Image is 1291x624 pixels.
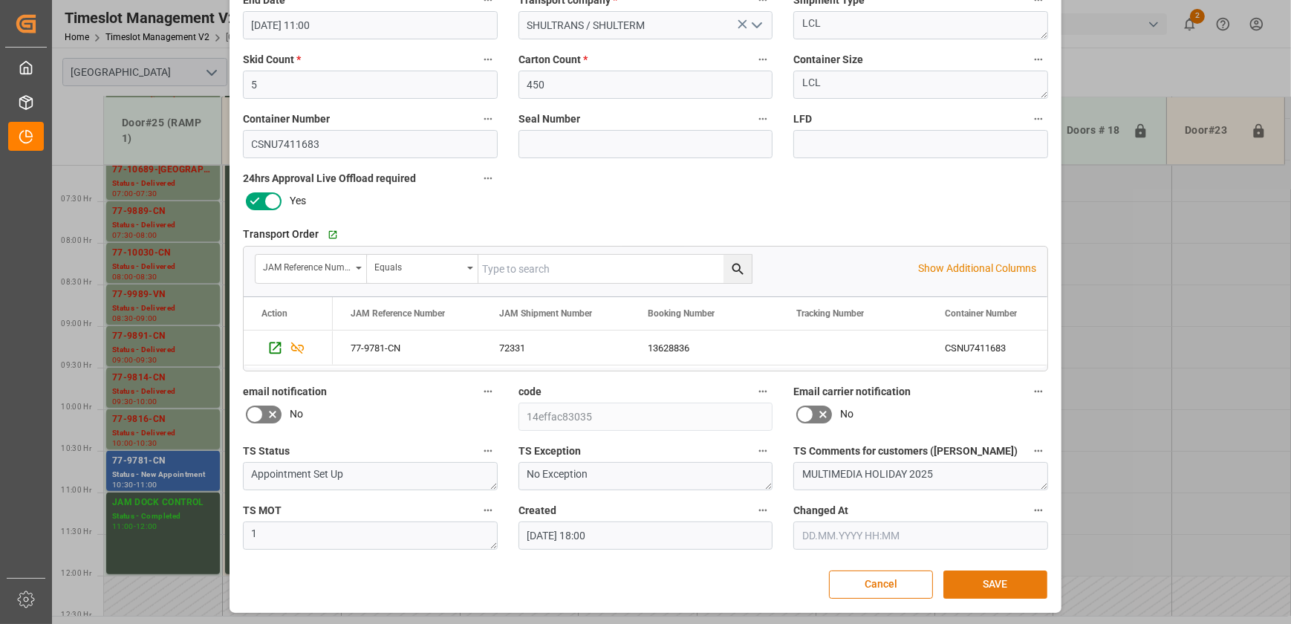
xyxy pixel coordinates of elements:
span: code [518,384,542,400]
button: 24hrs Approval Live Offload required [478,169,498,188]
span: Seal Number [518,111,580,127]
span: Skid Count [243,52,301,68]
div: 72331 [481,331,630,365]
p: Show Additional Columns [918,261,1036,276]
button: Email carrier notification [1029,382,1048,401]
span: Email carrier notification [793,384,911,400]
input: Type to search [478,255,752,283]
div: JAM Reference Number [263,257,351,274]
span: email notification [243,384,327,400]
div: 13628836 [630,331,778,365]
span: TS MOT [243,503,282,519]
button: code [753,382,773,401]
input: DD.MM.YYYY HH:MM [518,521,773,550]
span: Booking Number [648,308,715,319]
span: Container Size [793,52,863,68]
button: Skid Count * [478,50,498,69]
span: Transport Order [243,227,319,242]
div: 77-9781-CN [333,331,481,365]
textarea: No Exception [518,462,773,490]
textarea: MULTIMEDIA HOLIDAY 2025 [793,462,1048,490]
input: DD.MM.YYYY HH:MM [793,521,1048,550]
span: Created [518,503,556,519]
button: open menu [745,14,767,37]
button: Changed At [1029,501,1048,520]
textarea: Appointment Set Up [243,462,498,490]
span: Carton Count [518,52,588,68]
button: LFD [1029,109,1048,129]
input: DD.MM.YYYY HH:MM [243,11,498,39]
span: Tracking Number [796,308,864,319]
button: open menu [367,255,478,283]
textarea: 1 [243,521,498,550]
button: TS Status [478,441,498,461]
button: TS Exception [753,441,773,461]
button: Seal Number [753,109,773,129]
span: Yes [290,193,306,209]
button: Container Size [1029,50,1048,69]
button: TS Comments for customers ([PERSON_NAME]) [1029,441,1048,461]
textarea: LCL [793,71,1048,99]
div: Press SPACE to select this row. [244,331,333,365]
button: TS MOT [478,501,498,520]
span: TS Status [243,443,290,459]
div: Action [261,308,287,319]
button: SAVE [943,571,1047,599]
button: email notification [478,382,498,401]
span: No [840,406,853,422]
button: open menu [256,255,367,283]
button: Container Number [478,109,498,129]
button: Created [753,501,773,520]
span: 24hrs Approval Live Offload required [243,171,416,186]
span: Changed At [793,503,848,519]
button: Cancel [829,571,933,599]
span: TS Exception [518,443,581,459]
span: TS Comments for customers ([PERSON_NAME]) [793,443,1018,459]
div: Equals [374,257,462,274]
span: JAM Reference Number [351,308,445,319]
span: No [290,406,303,422]
textarea: LCL [793,11,1048,39]
button: search button [723,255,752,283]
span: LFD [793,111,812,127]
span: JAM Shipment Number [499,308,592,319]
div: CSNU7411683 [927,331,1076,365]
button: Carton Count * [753,50,773,69]
span: Container Number [243,111,330,127]
span: Container Number [945,308,1017,319]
